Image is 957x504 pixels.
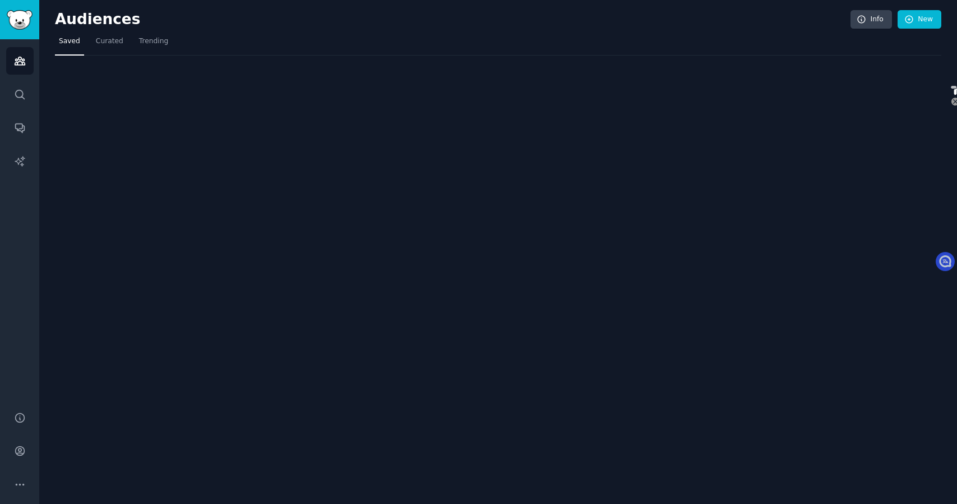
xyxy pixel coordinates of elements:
[96,36,123,47] span: Curated
[139,36,168,47] span: Trending
[55,11,850,29] h2: Audiences
[135,33,172,56] a: Trending
[59,36,80,47] span: Saved
[55,33,84,56] a: Saved
[92,33,127,56] a: Curated
[898,10,941,29] a: New
[7,10,33,30] img: GummySearch logo
[850,10,892,29] a: Info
